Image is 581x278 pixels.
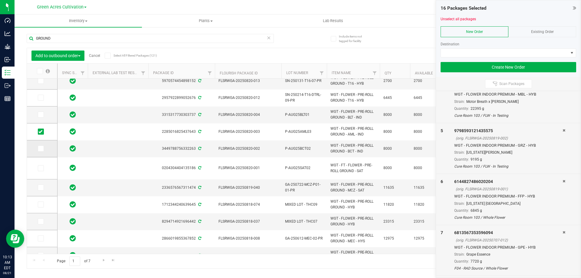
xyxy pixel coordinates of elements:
[454,157,469,162] span: Quantity:
[285,236,323,241] span: GA-250612-MEC-02-PR
[454,91,563,97] div: WGT - FLOWER INDOOR PREMIUM - MBL - HYB
[454,215,563,220] div: Cure Room 103 / Whole Flower
[499,81,524,86] span: Scan Packages
[70,217,76,226] span: In Sync
[317,68,327,78] a: Filter
[285,92,323,103] span: SN-250214-T16-DTRL-09-PR
[197,219,201,224] span: Sync from Compliance System
[153,71,174,75] a: Package ID
[285,219,323,224] span: MIXED LOT - THC07
[454,244,563,250] div: WGT - FLOWER INDOOR PREMIUM - GPE - HYB
[99,257,108,265] a: Go to the next page
[441,128,443,133] span: 5
[197,236,201,240] span: Sync from Compliance System
[454,164,563,169] div: Cure Room 103 / FLW - In Testing
[397,15,524,27] a: Audit
[471,106,484,111] span: 22395 g
[466,252,490,257] span: Grape Essence
[52,257,95,266] span: Page of 7
[70,144,76,153] span: In Sync
[6,230,24,248] iframe: Resource center
[285,129,323,135] span: P-AUG25AML03
[441,42,459,46] span: Destination
[3,271,12,275] p: 08/21
[454,259,469,263] span: Quantity:
[69,257,80,266] input: 1
[414,219,437,224] span: 23315
[89,54,100,58] a: Cancel
[46,69,50,73] span: Select all records on this page
[197,113,201,117] span: Sync from Compliance System
[5,31,11,37] inline-svg: Analytics
[218,202,278,208] span: FLSRWGA-20250818-074
[147,165,216,171] div: 0204304404135186
[285,182,323,193] span: GA-250722-MCZ-P01-01-PR
[441,230,443,235] span: 7
[466,201,520,206] span: [US_STATE] [GEOGRAPHIC_DATA]
[197,79,201,83] span: Sync from Compliance System
[286,71,308,75] a: Lot Number
[330,75,376,87] span: WGT - FLOWER - PRE-ROLL GROUND - T16 - HYB
[147,253,216,258] div: 5119388770706604
[147,219,216,224] div: 8294714921696442
[147,78,216,84] div: 5970574454898152
[330,233,376,244] span: WGT - FLOWER - PRE-ROLL GROUND - MEC - HYS
[471,208,482,213] span: 6845 g
[471,259,482,263] span: 7720 g
[218,236,278,241] span: FLSRWGA-20250818-008
[466,150,512,155] span: [US_STATE][PERSON_NAME]
[414,146,437,152] span: 8000
[330,182,376,193] span: WGT - FLOWER - PRE-ROLL GROUND - MCZ - SAT
[147,112,216,118] div: 3315317730303737
[383,112,406,118] span: 8000
[37,5,84,10] span: Green Acres Cultivation
[466,100,519,104] span: Motor Breath x [PERSON_NAME]
[218,78,278,84] span: FLSRWGA-20250820-013
[197,129,201,134] span: Sync from Compliance System
[70,164,76,172] span: In Sync
[466,30,483,34] span: New Order
[70,110,76,119] span: In Sync
[218,129,278,135] span: FLSRWGA-20250820-003
[414,112,437,118] span: 8000
[70,251,76,260] span: In Sync
[285,253,323,258] span: GA-250612-MEC-02-PR
[454,208,469,213] span: Quantity:
[414,78,437,84] span: 2700
[70,93,76,102] span: In Sync
[285,78,323,84] span: SN-250131-T16-07-PR
[383,236,406,241] span: 12975
[197,202,201,207] span: Sync from Compliance System
[27,34,274,43] input: Search Package ID, Item Name, SKU, Lot or Part Number...
[454,113,563,118] div: Cure Room 103 / FLW - In Testing
[142,15,269,27] a: Plants
[454,252,465,257] span: Strain:
[339,34,369,43] span: Include items not tagged for facility
[330,143,376,154] span: WGT - FLOWER - PRE-ROLL GROUND - BCT - IND
[414,202,437,208] span: 11820
[218,95,278,101] span: FLSRWGA-20250820-012
[15,18,142,24] span: Inventory
[218,185,278,191] span: FLSRWGA-20250819-040
[70,77,76,85] span: In Sync
[70,183,76,192] span: In Sync
[285,112,323,118] span: P-AUG25BLT01
[454,106,469,111] span: Quantity:
[93,71,140,75] a: External Lab Test Result
[5,83,11,89] inline-svg: Outbound
[330,162,376,174] span: WGT - FT - FLOWER - PRE-ROLL GROUND - SAT
[454,100,465,104] span: Strain:
[5,57,11,63] inline-svg: Inbound
[330,109,376,120] span: WGT - FLOWER - PRE-ROLL GROUND - BLT - IND
[414,165,437,171] span: 8000
[414,253,437,258] span: 17255
[456,186,563,192] div: (orig. FLSRWGA-20250819-001)
[142,18,269,24] span: Plants
[383,95,406,101] span: 6445
[383,78,406,84] span: 2700
[330,126,376,137] span: WGT - FLOWER - PRE-ROLL GROUND - AML - IND
[5,44,11,50] inline-svg: Grow
[285,146,323,152] span: P-AUG25BCT02
[62,71,85,75] a: Sync Status
[441,17,476,21] a: Unselect all packages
